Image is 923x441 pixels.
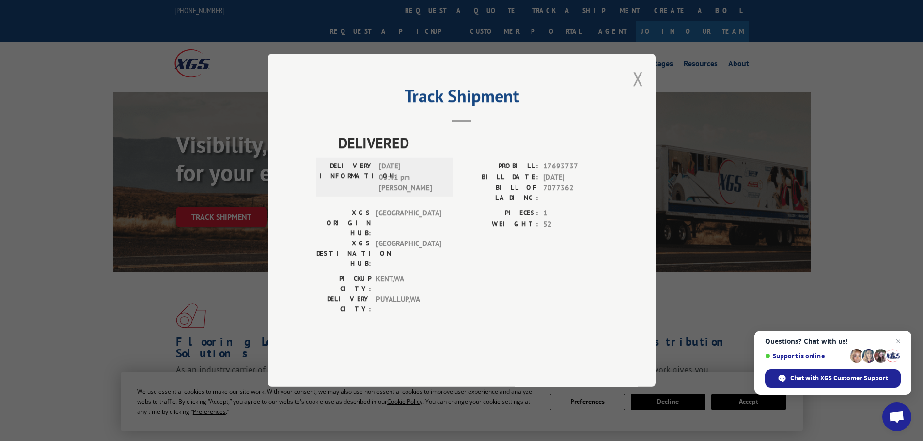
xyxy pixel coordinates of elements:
[462,172,538,183] label: BILL DATE:
[376,239,441,269] span: [GEOGRAPHIC_DATA]
[765,369,901,388] div: Chat with XGS Customer Support
[376,294,441,315] span: PUYALLUP , WA
[543,161,607,172] span: 17693737
[462,208,538,219] label: PIECES:
[790,374,888,382] span: Chat with XGS Customer Support
[376,274,441,294] span: KENT , WA
[543,219,607,230] span: 52
[543,172,607,183] span: [DATE]
[633,66,643,91] button: Close modal
[765,337,901,345] span: Questions? Chat with us!
[316,89,607,107] h2: Track Shipment
[543,208,607,219] span: 1
[316,294,371,315] label: DELIVERY CITY:
[338,132,607,154] span: DELIVERED
[543,183,607,203] span: 7077362
[462,161,538,172] label: PROBILL:
[462,219,538,230] label: WEIGHT:
[765,352,846,360] span: Support is online
[316,208,371,239] label: XGS ORIGIN HUB:
[379,161,444,194] span: [DATE] 03:41 pm [PERSON_NAME]
[376,208,441,239] span: [GEOGRAPHIC_DATA]
[316,274,371,294] label: PICKUP CITY:
[316,239,371,269] label: XGS DESTINATION HUB:
[882,402,911,431] div: Open chat
[319,161,374,194] label: DELIVERY INFORMATION:
[892,335,904,347] span: Close chat
[462,183,538,203] label: BILL OF LADING:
